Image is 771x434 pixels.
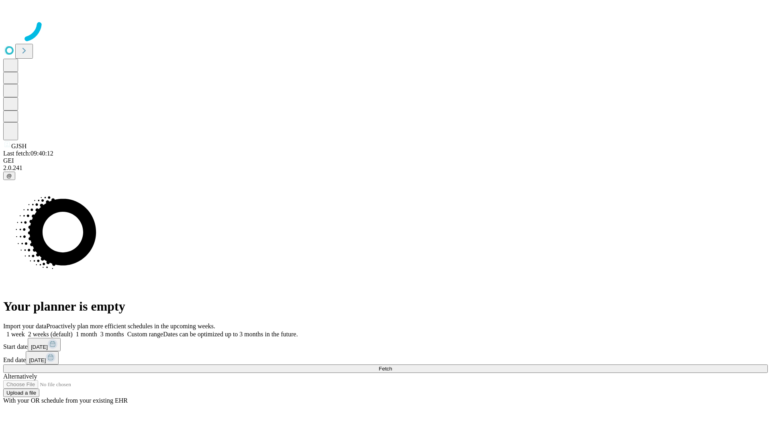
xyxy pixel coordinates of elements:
[3,172,15,180] button: @
[31,344,48,350] span: [DATE]
[3,164,768,172] div: 2.0.241
[26,351,59,364] button: [DATE]
[3,364,768,373] button: Fetch
[3,157,768,164] div: GEI
[76,331,97,338] span: 1 month
[127,331,163,338] span: Custom range
[47,323,215,330] span: Proactively plan more efficient schedules in the upcoming weeks.
[100,331,124,338] span: 3 months
[3,338,768,351] div: Start date
[3,389,39,397] button: Upload a file
[3,323,47,330] span: Import your data
[6,331,25,338] span: 1 week
[28,338,61,351] button: [DATE]
[28,331,73,338] span: 2 weeks (default)
[29,357,46,363] span: [DATE]
[3,397,128,404] span: With your OR schedule from your existing EHR
[3,373,37,380] span: Alternatively
[11,143,27,149] span: GJSH
[3,299,768,314] h1: Your planner is empty
[379,366,392,372] span: Fetch
[163,331,298,338] span: Dates can be optimized up to 3 months in the future.
[3,351,768,364] div: End date
[6,173,12,179] span: @
[3,150,53,157] span: Last fetch: 09:40:12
